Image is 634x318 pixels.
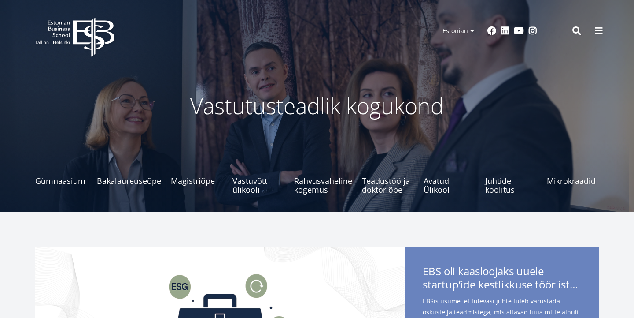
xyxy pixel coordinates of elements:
a: Linkedin [501,26,509,35]
span: Vastuvõtt ülikooli [232,176,284,194]
a: Rahvusvaheline kogemus [294,159,352,194]
a: Vastuvõtt ülikooli [232,159,284,194]
a: Mikrokraadid [547,159,599,194]
a: Magistriõpe [171,159,223,194]
span: Bakalaureuseõpe [97,176,161,185]
a: Facebook [487,26,496,35]
p: Vastutusteadlik kogukond [84,93,550,119]
a: Bakalaureuseõpe [97,159,161,194]
span: startup’ide kestlikkuse tööriistakastile [423,278,581,291]
span: EBS oli kaasloojaks uuele [423,265,581,294]
span: Teadustöö ja doktoriõpe [362,176,414,194]
a: Youtube [514,26,524,35]
a: Gümnaasium [35,159,87,194]
span: Magistriõpe [171,176,223,185]
span: Rahvusvaheline kogemus [294,176,352,194]
span: Juhtide koolitus [485,176,537,194]
a: Avatud Ülikool [424,159,475,194]
a: Teadustöö ja doktoriõpe [362,159,414,194]
span: Mikrokraadid [547,176,599,185]
a: Juhtide koolitus [485,159,537,194]
span: Avatud Ülikool [424,176,475,194]
span: Gümnaasium [35,176,87,185]
a: Instagram [528,26,537,35]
